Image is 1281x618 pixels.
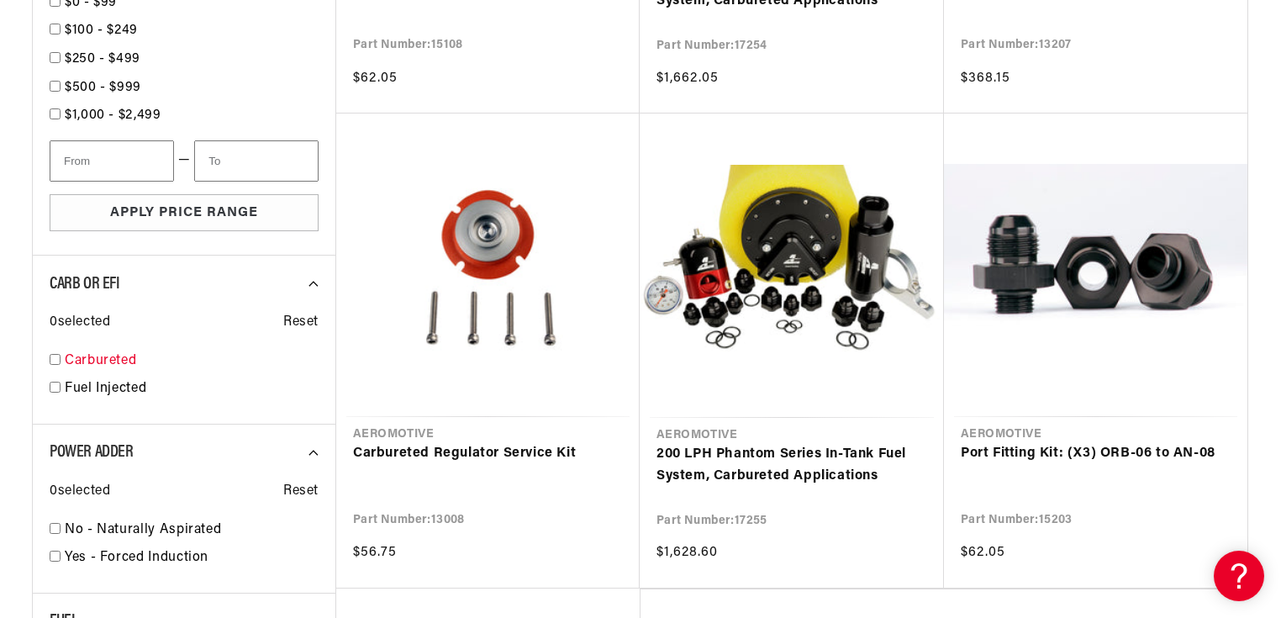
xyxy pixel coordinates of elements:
span: 0 selected [50,481,110,503]
span: $250 - $499 [65,52,140,66]
input: To [194,140,319,182]
a: Yes - Forced Induction [65,547,319,569]
a: Carbureted [65,351,319,372]
span: — [178,150,191,172]
span: Reset [283,312,319,334]
span: $1,000 - $2,499 [65,108,161,122]
a: Fuel Injected [65,378,319,400]
span: Power Adder [50,444,134,461]
span: Reset [283,481,319,503]
span: CARB or EFI [50,276,120,293]
input: From [50,140,174,182]
a: 200 LPH Phantom Series In-Tank Fuel System, Carbureted Applications [656,444,927,487]
a: Carbureted Regulator Service Kit [353,443,623,465]
span: 0 selected [50,312,110,334]
a: No - Naturally Aspirated [65,520,319,541]
span: $500 - $999 [65,81,141,94]
a: Port Fitting Kit: (X3) ORB-06 to AN-08 [961,443,1231,465]
span: $100 - $249 [65,24,138,37]
button: Apply Price Range [50,194,319,232]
